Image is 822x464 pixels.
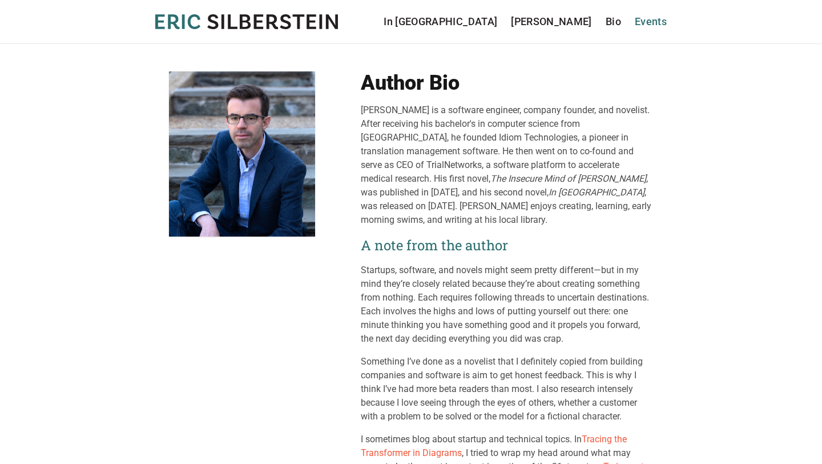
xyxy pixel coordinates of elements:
h1: Author Bio [361,71,653,94]
a: Bio [606,14,621,30]
p: Startups, software, and novels might seem pretty different—but in my mind they’re closely related... [361,263,653,346]
em: In [GEOGRAPHIC_DATA] [549,187,644,198]
img: Eric Silberstein [169,71,315,237]
a: Events [635,14,667,30]
h2: A note from the author [361,236,653,254]
a: In [GEOGRAPHIC_DATA] [384,14,497,30]
em: The Insecure Mind of [PERSON_NAME] [490,173,646,184]
a: [PERSON_NAME] [511,14,592,30]
div: [PERSON_NAME] is a software engineer, company founder, and novelist. After receiving his bachelor... [361,103,653,227]
p: Something I’ve done as a novelist that I definitely copied from building companies and software i... [361,355,653,423]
